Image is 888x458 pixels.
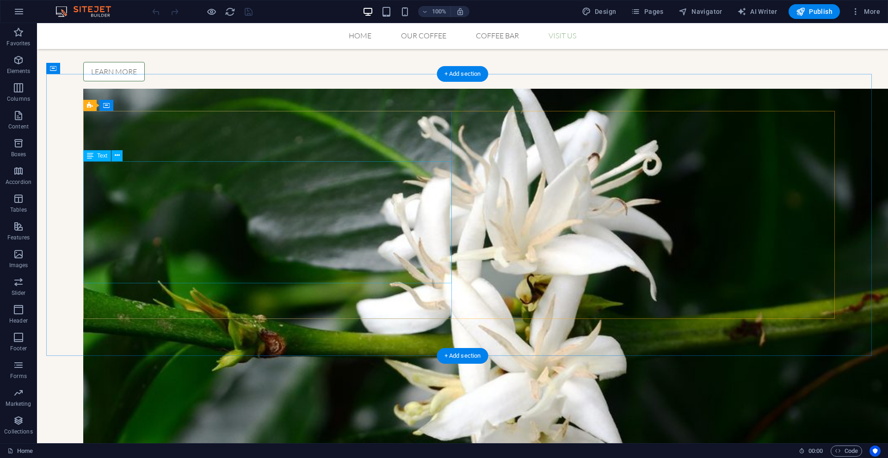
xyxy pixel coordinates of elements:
[225,6,235,17] i: Reload page
[582,7,617,16] span: Design
[831,446,862,457] button: Code
[835,446,858,457] span: Code
[432,6,447,17] h6: 100%
[10,345,27,352] p: Footer
[206,6,217,17] button: Click here to leave preview mode and continue editing
[7,446,33,457] a: Click to cancel selection. Double-click to open Pages
[9,317,28,324] p: Header
[10,206,27,214] p: Tables
[7,234,30,241] p: Features
[456,7,464,16] i: On resize automatically adjust zoom level to fit chosen device.
[578,4,620,19] div: Design (Ctrl+Alt+Y)
[627,4,667,19] button: Pages
[12,289,26,297] p: Slider
[10,373,27,380] p: Forms
[799,446,823,457] h6: Session time
[11,151,26,158] p: Boxes
[4,428,32,435] p: Collections
[6,178,31,186] p: Accordion
[9,262,28,269] p: Images
[224,6,235,17] button: reload
[6,40,30,47] p: Favorites
[678,7,722,16] span: Navigator
[578,4,620,19] button: Design
[437,66,488,82] div: + Add section
[869,446,881,457] button: Usercentrics
[7,95,30,103] p: Columns
[847,4,884,19] button: More
[418,6,451,17] button: 100%
[851,7,880,16] span: More
[6,400,31,408] p: Marketing
[8,123,29,130] p: Content
[631,7,663,16] span: Pages
[815,447,816,454] span: :
[675,4,726,19] button: Navigator
[796,7,832,16] span: Publish
[437,348,488,364] div: + Add section
[97,153,107,159] span: Text
[53,6,123,17] img: Editor Logo
[734,4,781,19] button: AI Writer
[808,446,823,457] span: 00 00
[7,67,31,75] p: Elements
[789,4,840,19] button: Publish
[737,7,777,16] span: AI Writer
